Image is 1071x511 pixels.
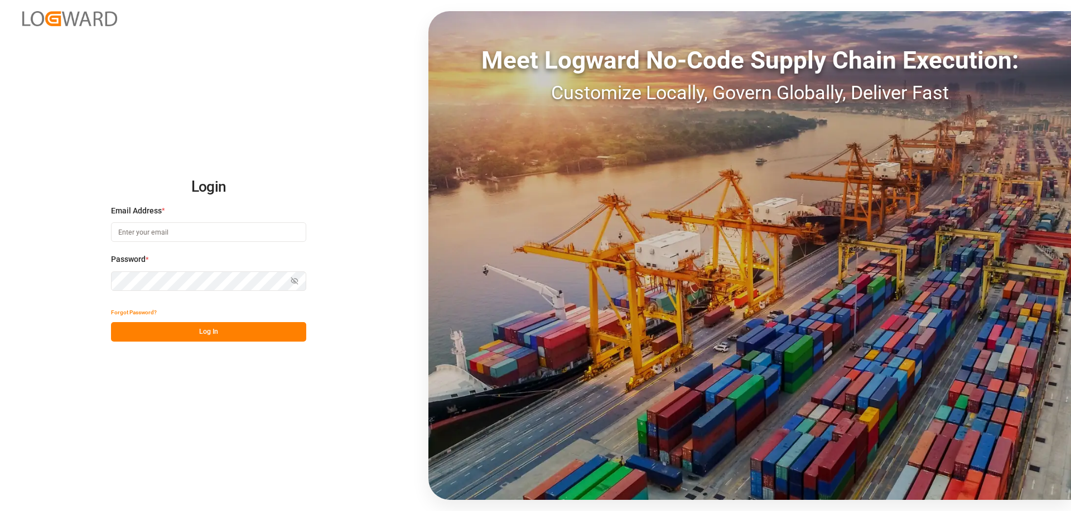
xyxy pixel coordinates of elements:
[111,254,146,265] span: Password
[111,205,162,217] span: Email Address
[111,303,157,322] button: Forgot Password?
[428,42,1071,79] div: Meet Logward No-Code Supply Chain Execution:
[111,169,306,205] h2: Login
[428,79,1071,107] div: Customize Locally, Govern Globally, Deliver Fast
[22,11,117,26] img: Logward_new_orange.png
[111,322,306,342] button: Log In
[111,222,306,242] input: Enter your email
